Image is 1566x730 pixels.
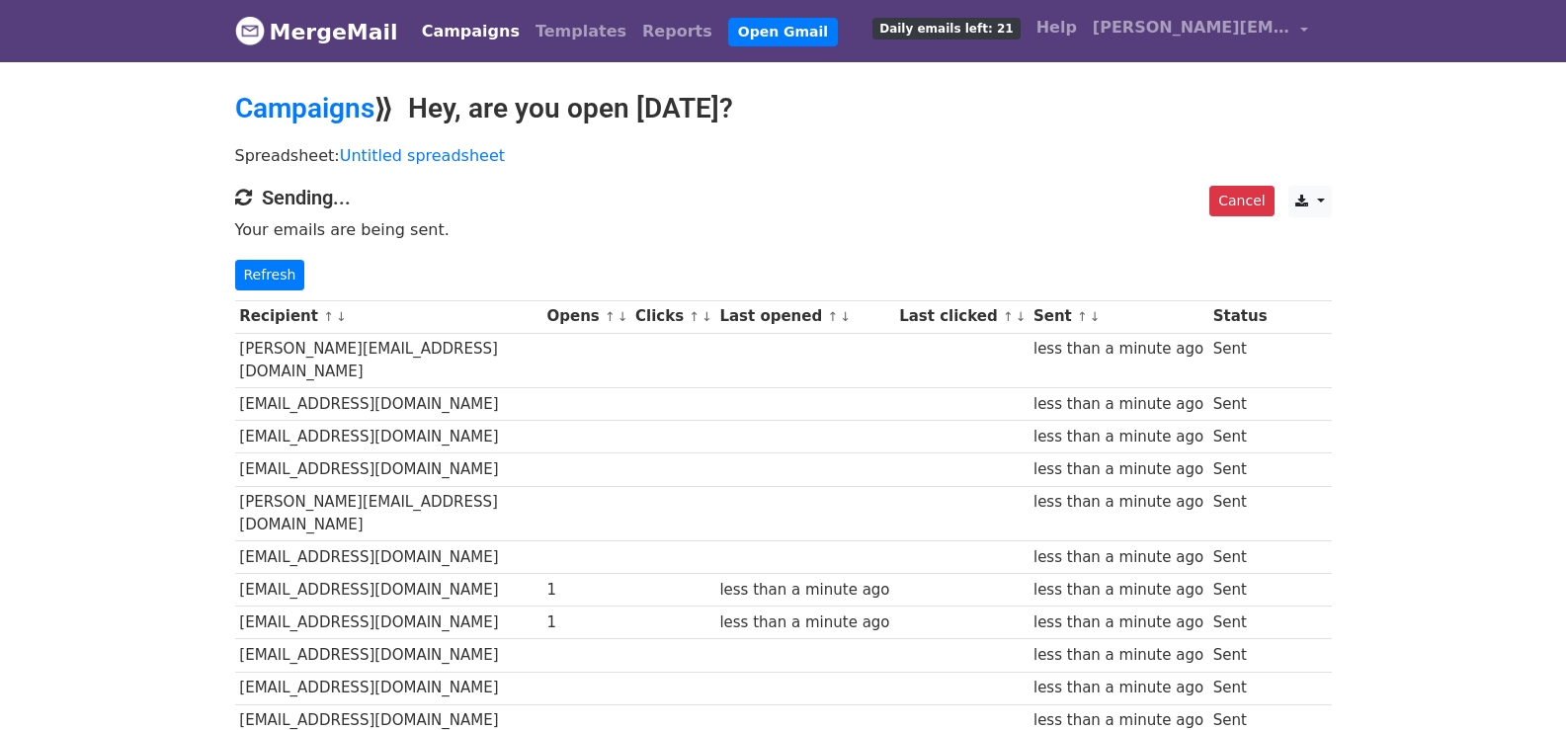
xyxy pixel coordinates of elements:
a: [PERSON_NAME][EMAIL_ADDRESS][DOMAIN_NAME] [1085,8,1316,54]
td: Sent [1208,639,1272,672]
p: Spreadsheet: [235,145,1332,166]
td: Sent [1208,541,1272,574]
a: ↑ [827,309,838,324]
h2: ⟫ Hey, are you open [DATE]? [235,92,1332,125]
a: Daily emails left: 21 [865,8,1028,47]
a: Reports [634,12,720,51]
a: Cancel [1209,186,1274,216]
a: Untitled spreadsheet [340,146,505,165]
a: MergeMail [235,11,398,52]
td: [PERSON_NAME][EMAIL_ADDRESS][DOMAIN_NAME] [235,333,542,388]
a: Templates [528,12,634,51]
a: ↑ [323,309,334,324]
p: Your emails are being sent. [235,219,1332,240]
div: less than a minute ago [1033,579,1203,602]
div: less than a minute ago [1033,644,1203,667]
div: less than a minute ago [1033,426,1203,448]
th: Status [1208,300,1272,333]
div: less than a minute ago [1033,338,1203,361]
div: less than a minute ago [719,611,889,634]
a: ↑ [689,309,700,324]
td: Sent [1208,421,1272,453]
div: less than a minute ago [1033,491,1203,514]
a: ↓ [1016,309,1027,324]
td: Sent [1208,453,1272,486]
td: Sent [1208,486,1272,541]
a: Open Gmail [728,18,838,46]
a: ↓ [840,309,851,324]
a: ↓ [1090,309,1101,324]
th: Recipient [235,300,542,333]
td: [EMAIL_ADDRESS][DOMAIN_NAME] [235,453,542,486]
td: Sent [1208,607,1272,639]
span: [PERSON_NAME][EMAIL_ADDRESS][DOMAIN_NAME] [1093,16,1290,40]
div: less than a minute ago [1033,611,1203,634]
span: Daily emails left: 21 [872,18,1020,40]
td: [EMAIL_ADDRESS][DOMAIN_NAME] [235,607,542,639]
td: [EMAIL_ADDRESS][DOMAIN_NAME] [235,421,542,453]
td: Sent [1208,672,1272,704]
a: Help [1029,8,1085,47]
td: [EMAIL_ADDRESS][DOMAIN_NAME] [235,574,542,607]
img: MergeMail logo [235,16,265,45]
div: 1 [546,579,625,602]
td: [EMAIL_ADDRESS][DOMAIN_NAME] [235,672,542,704]
td: Sent [1208,574,1272,607]
td: [EMAIL_ADDRESS][DOMAIN_NAME] [235,541,542,574]
th: Opens [542,300,631,333]
th: Last clicked [894,300,1029,333]
h4: Sending... [235,186,1332,209]
a: ↓ [336,309,347,324]
div: less than a minute ago [719,579,889,602]
td: [PERSON_NAME][EMAIL_ADDRESS][DOMAIN_NAME] [235,486,542,541]
td: Sent [1208,333,1272,388]
div: 1 [546,611,625,634]
th: Last opened [715,300,895,333]
td: [EMAIL_ADDRESS][DOMAIN_NAME] [235,639,542,672]
a: ↓ [701,309,712,324]
div: less than a minute ago [1033,546,1203,569]
a: Refresh [235,260,305,290]
a: ↓ [618,309,628,324]
div: less than a minute ago [1033,677,1203,699]
a: Campaigns [235,92,374,124]
a: ↑ [1077,309,1088,324]
th: Sent [1029,300,1208,333]
th: Clicks [630,300,714,333]
a: ↑ [1003,309,1014,324]
td: [EMAIL_ADDRESS][DOMAIN_NAME] [235,388,542,421]
a: Campaigns [414,12,528,51]
a: ↑ [605,309,616,324]
td: Sent [1208,388,1272,421]
div: less than a minute ago [1033,393,1203,416]
div: less than a minute ago [1033,458,1203,481]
